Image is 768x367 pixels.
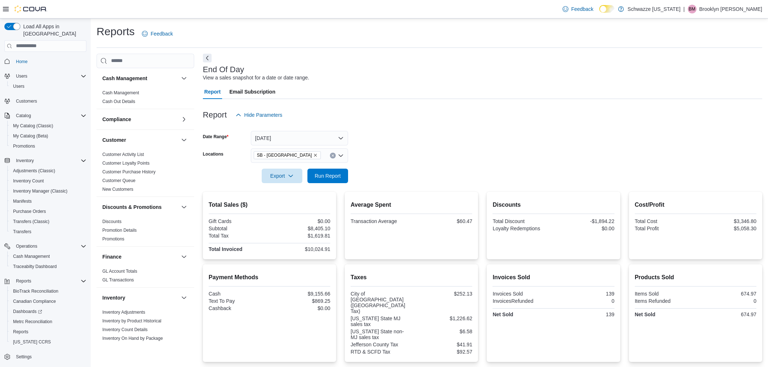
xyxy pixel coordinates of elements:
[10,121,56,130] a: My Catalog (Classic)
[7,251,89,261] button: Cash Management
[102,268,137,274] span: GL Account Totals
[13,319,52,325] span: Metrc Reconciliation
[13,298,56,304] span: Canadian Compliance
[13,219,49,224] span: Transfers (Classic)
[102,90,139,96] span: Cash Management
[7,327,89,337] button: Reports
[13,329,28,335] span: Reports
[102,335,163,341] span: Inventory On Hand by Package
[351,329,410,340] div: [US_STATE] State non-MJ sales tax
[13,277,86,285] span: Reports
[10,327,31,336] a: Reports
[97,88,194,109] div: Cash Management
[13,123,53,129] span: My Catalog (Classic)
[209,246,242,252] strong: Total Invoiced
[10,132,86,140] span: My Catalog (Beta)
[10,262,60,271] a: Traceabilty Dashboard
[102,187,133,192] a: New Customers
[102,219,122,224] a: Discounts
[10,227,86,236] span: Transfers
[413,342,473,347] div: $41.91
[16,73,27,79] span: Users
[13,72,30,81] button: Users
[1,351,89,362] button: Settings
[102,203,178,211] button: Discounts & Promotions
[209,305,268,311] div: Cashback
[697,312,756,317] div: 674.97
[102,99,135,104] a: Cash Out Details
[102,160,150,166] span: Customer Loyalty Points
[10,252,53,261] a: Cash Management
[16,158,34,164] span: Inventory
[599,5,614,13] input: Dark Mode
[628,5,681,13] p: Schwazze [US_STATE]
[351,201,472,209] h2: Average Spent
[271,233,330,239] div: $1,619.81
[102,152,144,157] span: Customer Activity List
[203,74,309,82] div: View a sales snapshot for a date or date range.
[1,56,89,67] button: Home
[10,262,86,271] span: Traceabilty Dashboard
[555,298,614,304] div: 0
[7,166,89,176] button: Adjustments (Classic)
[10,207,86,216] span: Purchase Orders
[7,261,89,272] button: Traceabilty Dashboard
[7,121,89,131] button: My Catalog (Classic)
[689,5,695,13] span: BM
[102,219,122,224] span: Discounts
[10,187,86,195] span: Inventory Manager (Classic)
[244,111,282,119] span: Hide Parameters
[209,233,268,239] div: Total Tax
[97,217,194,246] div: Discounts & Promotions
[1,96,89,106] button: Customers
[102,161,150,166] a: Customer Loyalty Points
[10,207,49,216] a: Purchase Orders
[13,156,37,165] button: Inventory
[7,296,89,306] button: Canadian Compliance
[102,227,137,233] span: Promotion Details
[97,150,194,197] div: Customer
[1,276,89,286] button: Reports
[10,307,45,316] a: Dashboards
[102,203,162,211] h3: Discounts & Promotions
[13,111,34,120] button: Catalog
[7,206,89,217] button: Purchase Orders
[10,187,70,195] a: Inventory Manager (Classic)
[13,57,30,66] a: Home
[233,108,285,122] button: Hide Parameters
[102,136,178,144] button: Customer
[16,113,31,119] span: Catalog
[271,305,330,311] div: $0.00
[13,178,44,184] span: Inventory Count
[10,82,27,91] a: Users
[257,152,312,159] span: SB - [GEOGRAPHIC_DATA]
[262,169,302,183] button: Export
[180,252,188,261] button: Finance
[635,273,756,282] h2: Products Sold
[102,178,135,183] span: Customer Queue
[493,298,552,304] div: InvoicesRefunded
[10,121,86,130] span: My Catalog (Classic)
[351,291,410,314] div: City of [GEOGRAPHIC_DATA] ([GEOGRAPHIC_DATA] Tax)
[13,309,42,314] span: Dashboards
[7,81,89,91] button: Users
[102,75,147,82] h3: Cash Management
[203,151,224,157] label: Locations
[13,198,32,204] span: Manifests
[13,97,40,106] a: Customers
[7,131,89,141] button: My Catalog (Beta)
[1,111,89,121] button: Catalog
[251,131,348,145] button: [DATE]
[102,318,162,324] span: Inventory by Product Historical
[13,352,34,361] a: Settings
[102,136,126,144] h3: Customer
[102,294,178,301] button: Inventory
[20,23,86,37] span: Load All Apps in [GEOGRAPHIC_DATA]
[7,141,89,151] button: Promotions
[180,293,188,302] button: Inventory
[555,312,614,317] div: 139
[683,5,685,13] p: |
[16,98,37,104] span: Customers
[102,318,162,323] a: Inventory by Product Historical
